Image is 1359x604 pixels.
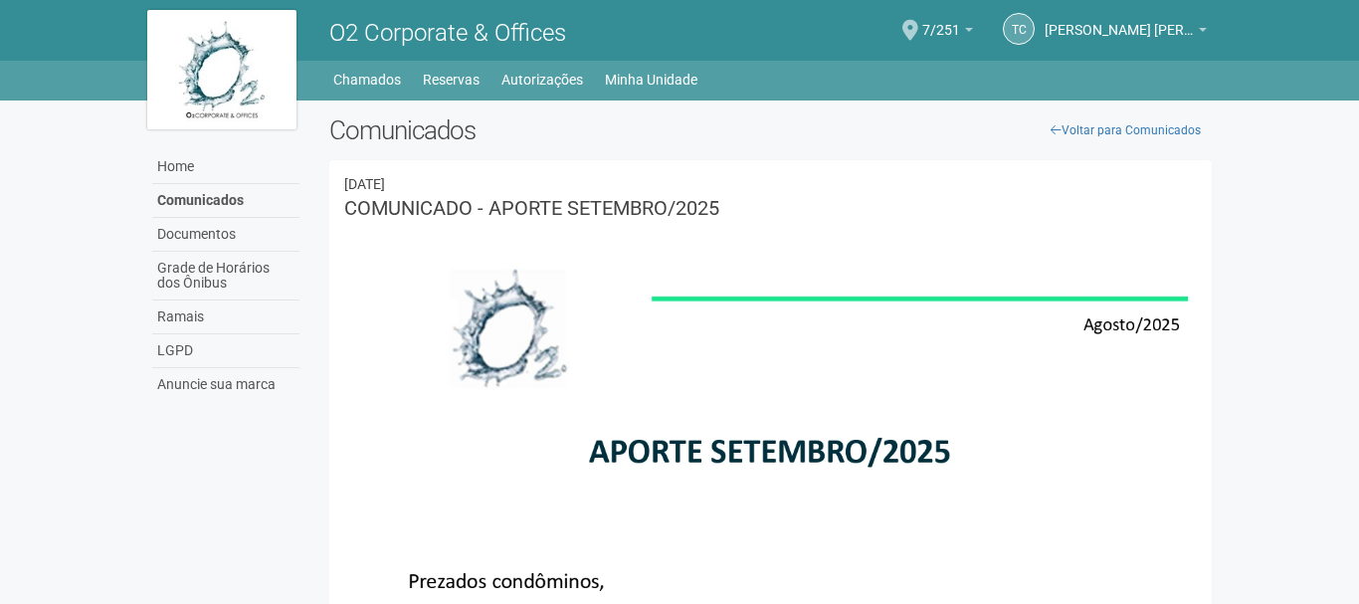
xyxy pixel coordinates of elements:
span: Tatiana Costa Azevedo Heine [1045,3,1194,38]
a: Reservas [423,66,480,94]
a: Voltar para Comunicados [1040,115,1212,145]
div: 27/08/2025 16:53 [344,175,1197,193]
span: 7/251 [922,3,960,38]
a: Autorizações [501,66,583,94]
h2: Comunicados [329,115,1212,145]
a: Minha Unidade [605,66,697,94]
a: Home [152,150,299,184]
a: [PERSON_NAME] [PERSON_NAME] [PERSON_NAME] [1045,25,1207,41]
a: Grade de Horários dos Ônibus [152,252,299,301]
a: Documentos [152,218,299,252]
a: Chamados [333,66,401,94]
a: LGPD [152,334,299,368]
span: O2 Corporate & Offices [329,19,566,47]
img: logo.jpg [147,10,296,129]
a: 7/251 [922,25,973,41]
a: TC [1003,13,1035,45]
a: Ramais [152,301,299,334]
a: Anuncie sua marca [152,368,299,401]
h3: COMUNICADO - APORTE SETEMBRO/2025 [344,198,1197,218]
a: Comunicados [152,184,299,218]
